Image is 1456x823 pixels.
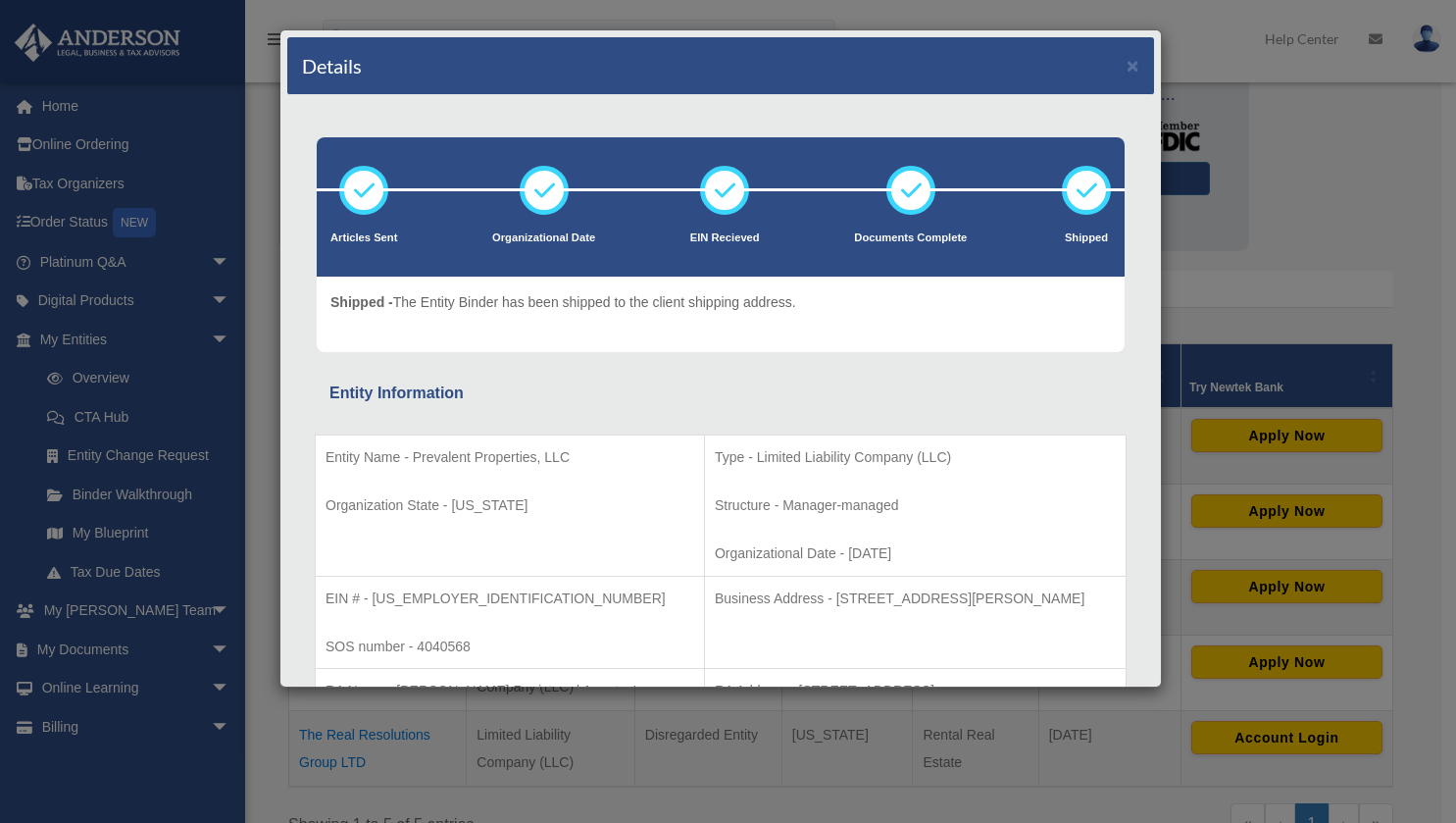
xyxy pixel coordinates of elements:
[715,587,1116,611] p: Business Address - [STREET_ADDRESS][PERSON_NAME]
[326,445,694,470] p: Entity Name - Prevalent Properties, LLC
[1127,55,1139,76] button: ×
[330,290,796,315] p: The Entity Binder has been shipped to the client shipping address.
[715,541,1116,566] p: Organizational Date - [DATE]
[302,52,362,79] h4: Details
[690,229,760,248] p: EIN Recieved
[330,229,397,248] p: Articles Sent
[1062,229,1111,248] p: Shipped
[330,294,393,310] span: Shipped -
[326,635,694,659] p: SOS number - 4040568
[854,229,967,248] p: Documents Complete
[492,229,595,248] p: Organizational Date
[715,679,1116,703] p: RA Address - [STREET_ADDRESS]
[326,587,694,611] p: EIN # - [US_EMPLOYER_IDENTIFICATION_NUMBER]
[715,445,1116,470] p: Type - Limited Liability Company (LLC)
[715,493,1116,518] p: Structure - Manager-managed
[326,679,694,703] p: RA Name - [PERSON_NAME] Registered Agents, Inc.
[329,380,1112,407] div: Entity Information
[326,493,694,518] p: Organization State - [US_STATE]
